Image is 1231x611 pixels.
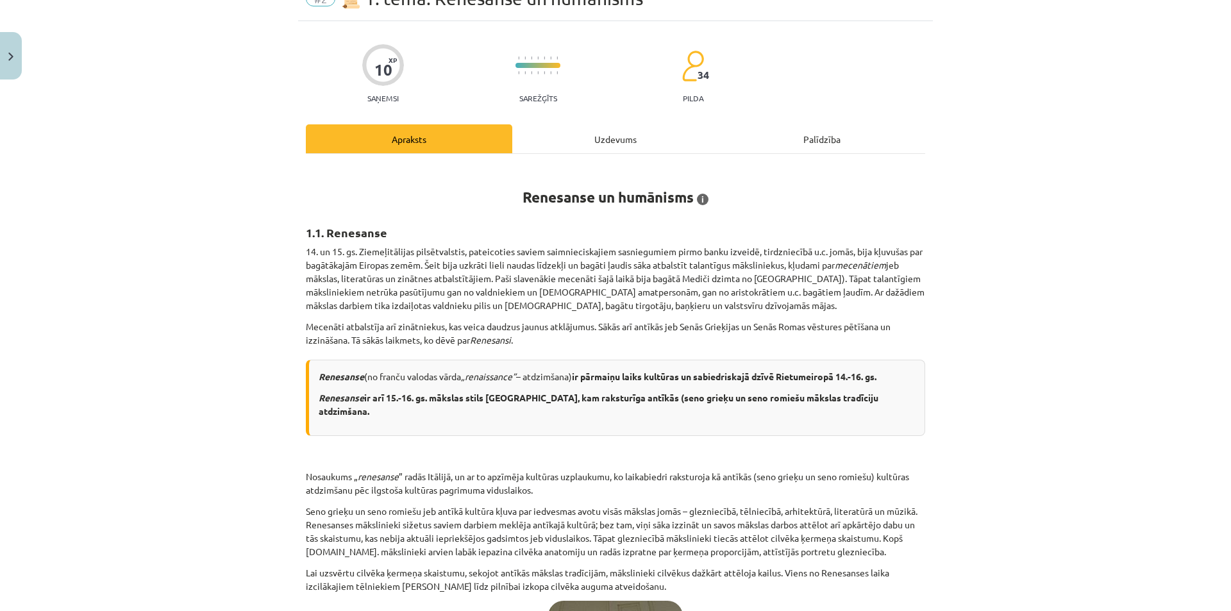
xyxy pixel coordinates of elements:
[518,71,519,74] img: icon-short-line-57e1e144782c952c97e751825c79c345078a6d821885a25fce030b3d8c18986b.svg
[537,71,539,74] img: icon-short-line-57e1e144782c952c97e751825c79c345078a6d821885a25fce030b3d8c18986b.svg
[835,259,886,271] i: mecenātiem
[544,56,545,60] img: icon-short-line-57e1e144782c952c97e751825c79c345078a6d821885a25fce030b3d8c18986b.svg
[306,124,512,153] div: Apraksts
[374,61,392,79] div: 10
[683,94,703,103] p: pilda
[319,392,364,403] i: Renesanse
[306,245,925,312] p: 14. un 15. gs. Ziemeļitālijas pilsētvalstis, pateicoties saviem saimnieciskajiem sasniegumiem pir...
[519,94,557,103] p: Sarežģīts
[682,50,704,82] img: students-c634bb4e5e11cddfef0936a35e636f08e4e9abd3cc4e673bd6f9a4125e45ecb1.svg
[697,194,708,205] span: i
[306,566,925,593] p: Lai uzsvērtu cilvēka ķermeņa skaistumu, sekojot antīkās mākslas tradīcijām, mākslinieki cilvēkus ...
[719,124,925,153] div: Palīdzība
[557,71,558,74] img: icon-short-line-57e1e144782c952c97e751825c79c345078a6d821885a25fce030b3d8c18986b.svg
[518,56,519,60] img: icon-short-line-57e1e144782c952c97e751825c79c345078a6d821885a25fce030b3d8c18986b.svg
[319,392,878,417] b: ir arī 15.-16. gs. mākslas stils [GEOGRAPHIC_DATA], kam raksturīga antīkās (seno grieķu un seno r...
[362,94,404,103] p: Saņemsi
[524,71,526,74] img: icon-short-line-57e1e144782c952c97e751825c79c345078a6d821885a25fce030b3d8c18986b.svg
[523,188,694,206] strong: Renesanse un humānisms
[306,225,387,240] strong: 1.1. Renesanse
[461,371,516,382] i: „renaissance”
[389,56,397,63] span: XP
[531,56,532,60] img: icon-short-line-57e1e144782c952c97e751825c79c345078a6d821885a25fce030b3d8c18986b.svg
[319,371,364,382] i: Renesanse
[531,71,532,74] img: icon-short-line-57e1e144782c952c97e751825c79c345078a6d821885a25fce030b3d8c18986b.svg
[470,334,511,346] i: Renesansi
[537,56,539,60] img: icon-short-line-57e1e144782c952c97e751825c79c345078a6d821885a25fce030b3d8c18986b.svg
[544,71,545,74] img: icon-short-line-57e1e144782c952c97e751825c79c345078a6d821885a25fce030b3d8c18986b.svg
[557,56,558,60] img: icon-short-line-57e1e144782c952c97e751825c79c345078a6d821885a25fce030b3d8c18986b.svg
[550,56,551,60] img: icon-short-line-57e1e144782c952c97e751825c79c345078a6d821885a25fce030b3d8c18986b.svg
[358,471,399,482] i: renesanse
[572,371,876,382] b: ir pārmaiņu laiks kultūras un sabiedriskajā dzīvē Rietumeiropā 14.-16. gs.
[306,505,925,558] p: Seno grieķu un seno romiešu jeb antīkā kultūra kļuva par iedvesmas avotu visās mākslas jomās – gl...
[512,124,719,153] div: Uzdevums
[524,56,526,60] img: icon-short-line-57e1e144782c952c97e751825c79c345078a6d821885a25fce030b3d8c18986b.svg
[306,470,925,497] p: Nosaukums „ ” radās Itālijā, un ar to apzīmēja kultūras uzplaukumu, ko laikabiedri raksturoja kā ...
[698,69,709,81] span: 34
[8,53,13,61] img: icon-close-lesson-0947bae3869378f0d4975bcd49f059093ad1ed9edebbc8119c70593378902aed.svg
[550,71,551,74] img: icon-short-line-57e1e144782c952c97e751825c79c345078a6d821885a25fce030b3d8c18986b.svg
[306,320,925,347] p: Mecenāti atbalstīja arī zinātniekus, kas veica daudzus jaunus atklājumus. Sākās arī antīkās jeb S...
[319,370,915,383] p: (no franču valodas vārda – atdzimšana)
